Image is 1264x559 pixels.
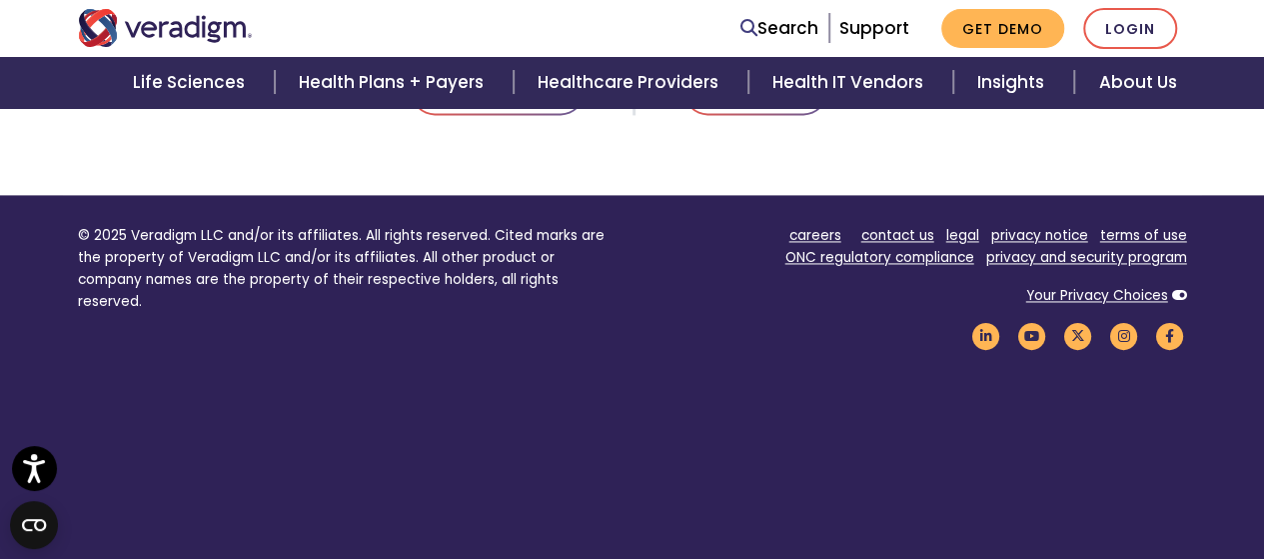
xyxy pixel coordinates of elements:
p: © 2025 Veradigm LLC and/or its affiliates. All rights reserved. Cited marks are the property of V... [78,225,618,312]
a: Search [740,15,818,42]
a: contact us [861,226,934,245]
a: careers [789,226,841,245]
a: Veradigm LinkedIn Link [969,326,1003,345]
a: privacy notice [991,226,1088,245]
a: About Us [1074,57,1200,108]
a: Health IT Vendors [748,57,953,108]
a: Veradigm Facebook Link [1153,326,1187,345]
a: Insights [953,57,1074,108]
a: legal [946,226,979,245]
a: Your Privacy Choices [1026,286,1168,305]
a: Veradigm Twitter Link [1061,326,1095,345]
a: Health Plans + Payers [275,57,514,108]
img: Veradigm logo [78,9,253,47]
a: Support [839,16,909,40]
button: Open CMP widget [10,501,58,549]
a: ONC regulatory compliance [785,248,974,267]
a: Login [1083,8,1177,49]
a: terms of use [1100,226,1187,245]
a: Veradigm Instagram Link [1107,326,1141,345]
a: Veradigm YouTube Link [1015,326,1049,345]
a: Life Sciences [109,57,275,108]
a: privacy and security program [986,248,1187,267]
a: Healthcare Providers [514,57,747,108]
a: Get Demo [941,9,1064,48]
